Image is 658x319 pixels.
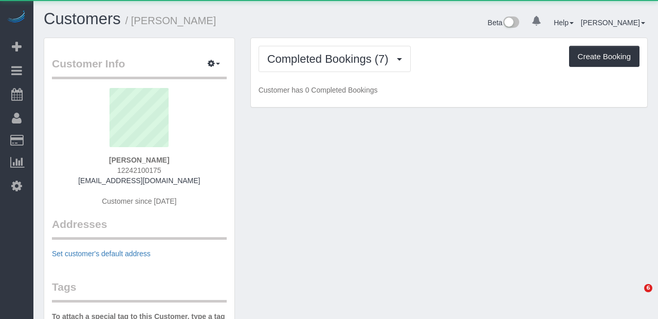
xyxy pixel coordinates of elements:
[117,166,161,174] span: 12242100175
[554,19,574,27] a: Help
[52,56,227,79] legend: Customer Info
[6,10,27,25] img: Automaid Logo
[623,284,648,309] iframe: Intercom live chat
[52,250,151,258] a: Set customer's default address
[488,19,520,27] a: Beta
[581,19,645,27] a: [PERSON_NAME]
[44,10,121,28] a: Customers
[644,284,652,292] span: 6
[502,16,519,30] img: New interface
[267,52,394,65] span: Completed Bookings (7)
[78,176,200,185] a: [EMAIL_ADDRESS][DOMAIN_NAME]
[569,46,639,67] button: Create Booking
[259,46,411,72] button: Completed Bookings (7)
[259,85,639,95] p: Customer has 0 Completed Bookings
[52,279,227,303] legend: Tags
[109,156,169,164] strong: [PERSON_NAME]
[102,197,176,205] span: Customer since [DATE]
[125,15,216,26] small: / [PERSON_NAME]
